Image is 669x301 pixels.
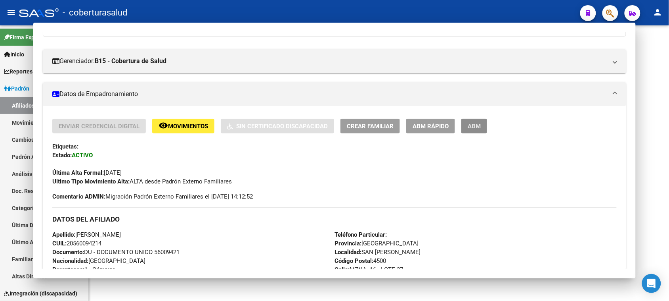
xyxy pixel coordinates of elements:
button: Crear Familiar [340,119,400,133]
span: [GEOGRAPHIC_DATA] [334,240,419,247]
button: ABM [461,119,487,133]
span: Migración Padrón Externo Familiares el [DATE] 14:12:52 [52,192,253,201]
button: Enviar Credencial Digital [52,119,146,133]
strong: Comentario ADMIN: [52,193,105,200]
mat-icon: person [653,8,663,17]
span: MZNA. 16 - LOTE 27 [334,266,403,273]
span: Reportes [4,67,32,76]
h3: DATOS DEL AFILIADO [52,215,616,224]
strong: Estado: [52,152,72,159]
span: ABM Rápido [413,123,449,130]
span: DU - DOCUMENTO UNICO 56009421 [52,249,180,256]
strong: ACTIVO [72,152,93,159]
strong: CUIL: [52,240,67,247]
button: Organismos Ext. [346,17,403,32]
span: 1 - Cónyuge [52,266,115,273]
span: Inicio [4,50,24,59]
strong: Código Postal: [334,257,373,264]
button: Movimientos [152,119,214,133]
div: Open Intercom Messenger [642,274,661,293]
strong: Provincia: [334,240,361,247]
span: - coberturasalud [63,4,127,21]
mat-expansion-panel-header: Gerenciador:B15 - Cobertura de Salud [43,49,626,73]
span: Movimientos [168,123,208,130]
span: Enviar Credencial Digital [59,123,140,130]
strong: Parentesco: [52,266,84,273]
button: ABM Rápido [406,119,455,133]
span: [GEOGRAPHIC_DATA] [52,257,145,264]
span: Integración (discapacidad) [4,289,77,298]
strong: Etiquetas: [52,143,78,150]
mat-expansion-panel-header: Datos de Empadronamiento [43,82,626,106]
mat-icon: remove_red_eye [159,121,168,130]
strong: B15 - Cobertura de Salud [95,56,166,66]
span: SAN [PERSON_NAME] [334,249,421,256]
span: 20560094214 [52,240,101,247]
strong: Apellido: [52,231,75,238]
span: 4500 [334,257,386,264]
strong: Calle: [334,266,350,273]
strong: Documento: [52,249,84,256]
span: Firma Express [4,33,45,42]
span: [PERSON_NAME] [52,231,121,238]
strong: Localidad: [334,249,361,256]
span: ABM [468,123,481,130]
mat-icon: menu [6,8,16,17]
strong: Ultimo Tipo Movimiento Alta: [52,178,130,185]
strong: Teléfono Particular: [334,231,387,238]
button: Sin Certificado Discapacidad [221,119,334,133]
mat-panel-title: Gerenciador: [52,56,607,66]
span: Crear Familiar [347,123,394,130]
span: ALTA desde Padrón Externo Familiares [52,178,232,185]
span: Sin Certificado Discapacidad [236,123,328,130]
strong: Última Alta Formal: [52,169,104,176]
span: [DATE] [52,169,122,176]
span: Padrón [4,84,29,93]
mat-panel-title: Datos de Empadronamiento [52,89,607,99]
strong: Nacionalidad: [52,257,88,264]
